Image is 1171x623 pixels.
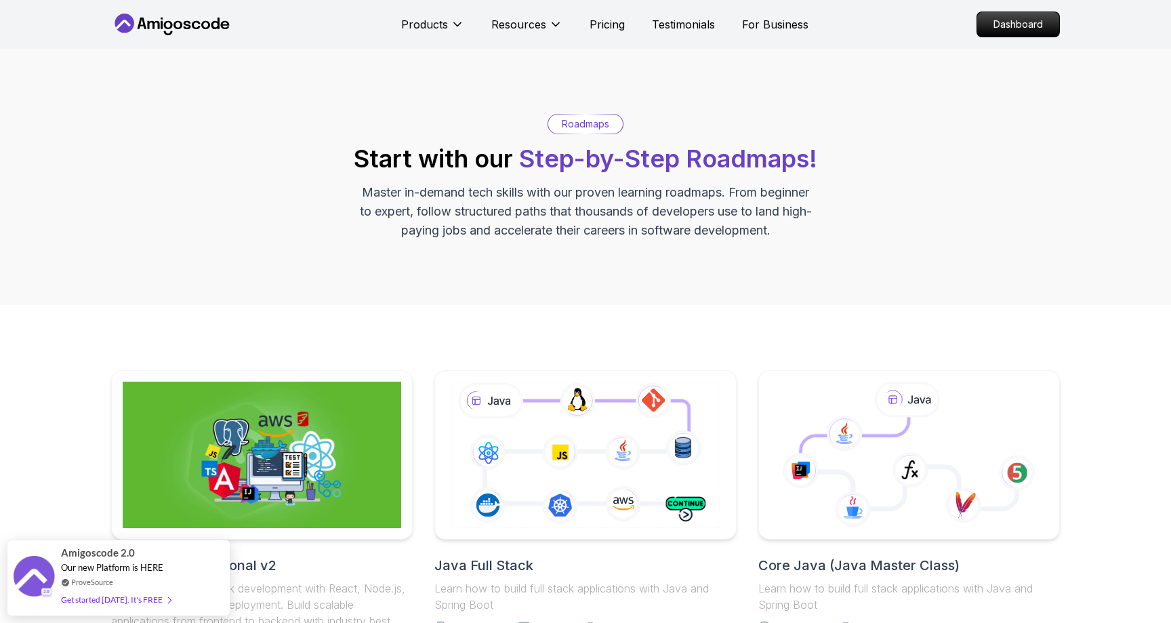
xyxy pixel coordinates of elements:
[590,16,625,33] a: Pricing
[358,183,813,240] p: Master in-demand tech skills with our proven learning roadmaps. From beginner to expert, follow s...
[71,576,113,588] a: ProveSource
[742,16,808,33] a: For Business
[758,580,1060,613] p: Learn how to build full stack applications with Java and Spring Boot
[14,556,54,600] img: provesource social proof notification image
[401,16,448,33] p: Products
[354,145,817,172] h2: Start with our
[61,562,163,573] span: Our new Platform is HERE
[434,580,736,613] p: Learn how to build full stack applications with Java and Spring Boot
[401,16,464,43] button: Products
[61,545,135,561] span: Amigoscode 2.0
[977,12,1059,37] p: Dashboard
[519,144,817,174] span: Step-by-Step Roadmaps!
[111,556,413,575] h2: Full Stack Professional v2
[61,592,171,607] div: Get started [DATE]. It's FREE
[491,16,562,43] button: Resources
[562,117,609,131] p: Roadmaps
[652,16,715,33] a: Testimonials
[123,382,401,528] img: Full Stack Professional v2
[1114,569,1157,609] iframe: chat widget
[434,556,736,575] h2: Java Full Stack
[977,12,1060,37] a: Dashboard
[491,16,546,33] p: Resources
[758,556,1060,575] h2: Core Java (Java Master Class)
